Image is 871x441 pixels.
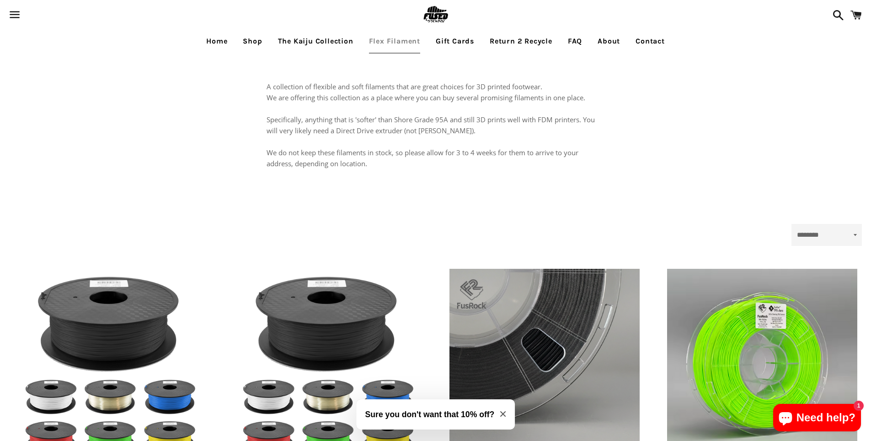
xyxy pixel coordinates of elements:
[483,30,559,53] a: Return 2 Recycle
[362,30,427,53] a: Flex Filament
[629,30,672,53] a: Contact
[591,30,627,53] a: About
[199,30,234,53] a: Home
[429,30,481,53] a: Gift Cards
[236,30,269,53] a: Shop
[770,404,864,434] inbox-online-store-chat: Shopify online store chat
[267,81,605,169] p: A collection of flexible and soft filaments that are great choices for 3D printed footwear. We ar...
[271,30,360,53] a: The Kaiju Collection
[561,30,589,53] a: FAQ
